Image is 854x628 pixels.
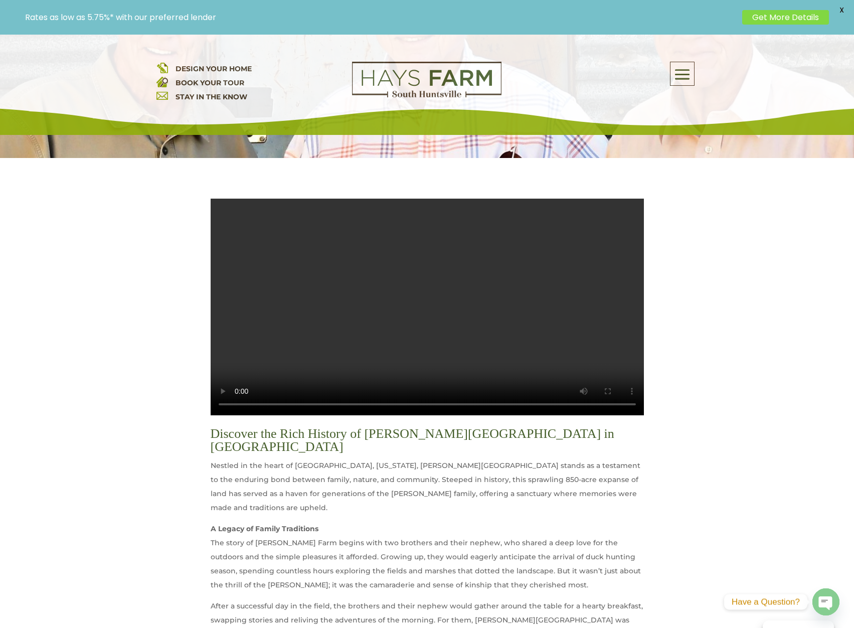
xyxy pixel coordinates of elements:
a: DESIGN YOUR HOME [176,64,252,73]
strong: A Legacy of Family Traditions [211,524,318,533]
h3: Discover the Rich History of [PERSON_NAME][GEOGRAPHIC_DATA] in [GEOGRAPHIC_DATA] [211,427,644,458]
p: Nestled in the heart of [GEOGRAPHIC_DATA], [US_STATE], [PERSON_NAME][GEOGRAPHIC_DATA] stands as a... [211,458,644,522]
a: BOOK YOUR TOUR [176,78,244,87]
p: The story of [PERSON_NAME] Farm begins with two brothers and their nephew, who shared a deep love... [211,522,644,599]
a: hays farm homes huntsville development [352,91,501,100]
span: X [834,3,849,18]
p: Rates as low as 5.75%* with our preferred lender [25,13,737,22]
img: book your home tour [156,76,168,87]
a: STAY IN THE KNOW [176,92,247,101]
img: design your home [156,62,168,73]
a: Get More Details [742,10,829,25]
img: Logo [352,62,501,98]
